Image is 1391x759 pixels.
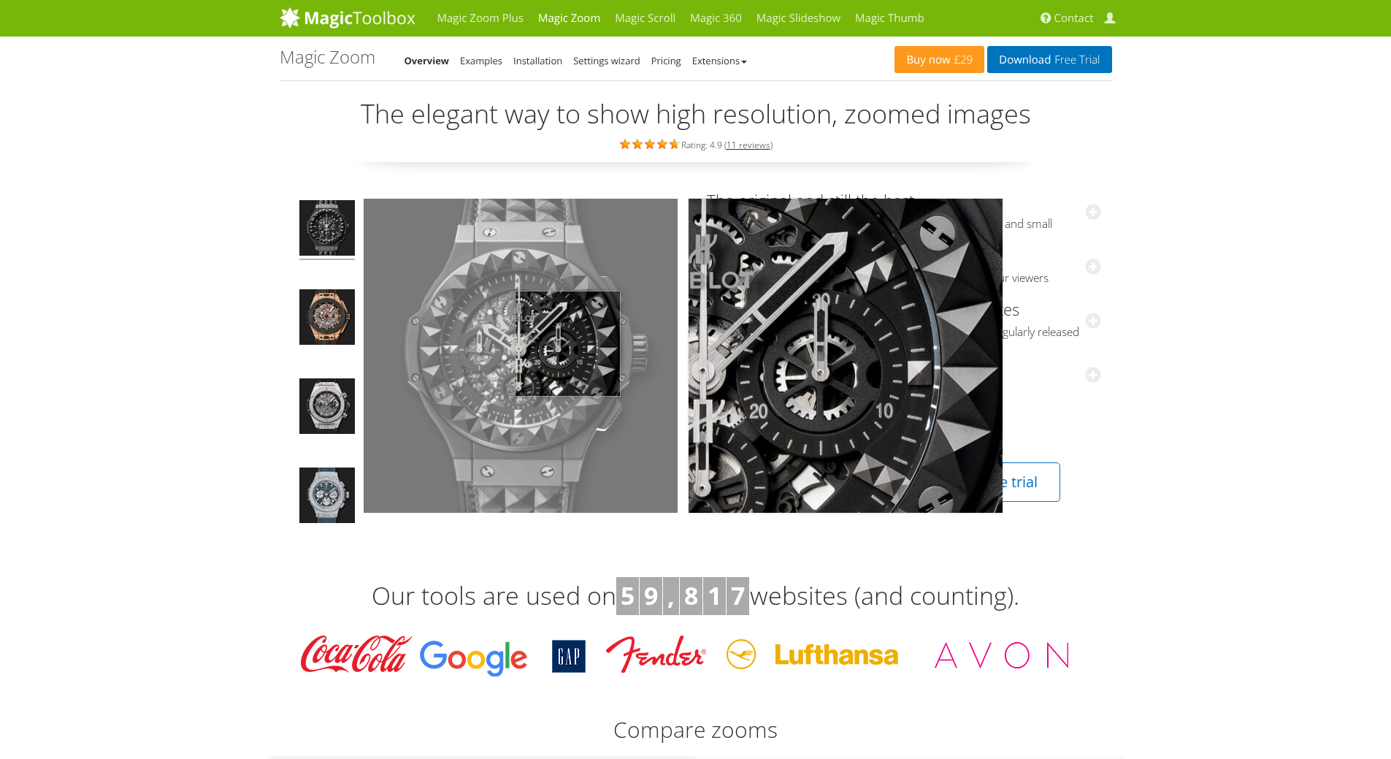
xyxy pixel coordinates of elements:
[707,244,1101,286] a: Show plenty of product imagesEffortlessly swap between many images, giving variety to your viewers
[707,189,1101,231] a: The original and still the bestMagic Zoom has been the professional choice of brands big and small
[651,54,681,67] a: Pricing
[298,288,356,351] a: Big Bang Ferrari King Gold Carbon
[644,579,658,612] b: 9
[405,54,450,67] a: Overview
[299,200,355,260] img: Big Bang Depeche Mode - Magic Zoom Demo
[748,462,875,502] a: View Pricing
[280,577,1112,615] h3: Our tools are used on websites (and counting).
[727,139,770,151] a: 11 reviews
[707,325,1101,340] span: Always look fabulous – you'll have access to new versions, regularly released
[707,271,1101,286] span: Effortlessly swap between many images, giving variety to your viewers
[731,579,745,612] b: 7
[573,54,640,67] a: Settings wizard
[707,217,1101,232] span: Magic Zoom has been the professional choice of brands big and small
[280,136,1112,152] div: Rating: 4.9 ( )
[298,377,356,440] a: Big Bang Unico Titanium
[1054,11,1094,26] span: Contact
[291,630,1101,681] img: Magic Toolbox Customers
[987,46,1111,73] a: DownloadFree Trial
[460,54,502,67] a: Examples
[885,462,1060,502] a: Download free trial
[667,579,675,612] b: ,
[298,199,356,262] a: Big Bang Depeche Mode
[684,579,698,612] b: 8
[721,426,1087,445] h3: Get Magic Zoom [DATE]!
[299,289,355,349] img: Big Bang Ferrari King Gold Carbon
[280,47,375,66] h1: Magic Zoom
[280,99,1112,129] h2: The elegant way to show high resolution, zoomed images
[707,298,1101,340] a: Future-proof your site with regular updatesAlways look fabulous – you'll have access to new versi...
[707,352,1101,394] a: Fully responsive JavaScript image zoomShow every detail on any device
[708,579,721,612] b: 1
[692,54,747,67] a: Extensions
[298,466,356,529] a: Big Bang Jeans
[1051,54,1100,66] span: Free Trial
[280,717,1112,741] h2: Compare zooms
[951,54,973,66] span: £29
[894,46,984,73] a: Buy now£29
[299,468,355,527] img: Big Bang Jeans - Magic Zoom Demo
[513,54,562,67] a: Installation
[299,378,355,438] img: Big Bang Unico Titanium - Magic Zoom Demo
[621,579,635,612] b: 5
[280,7,415,28] img: MagicToolbox.com - Image tools for your website
[707,379,1101,394] span: Show every detail on any device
